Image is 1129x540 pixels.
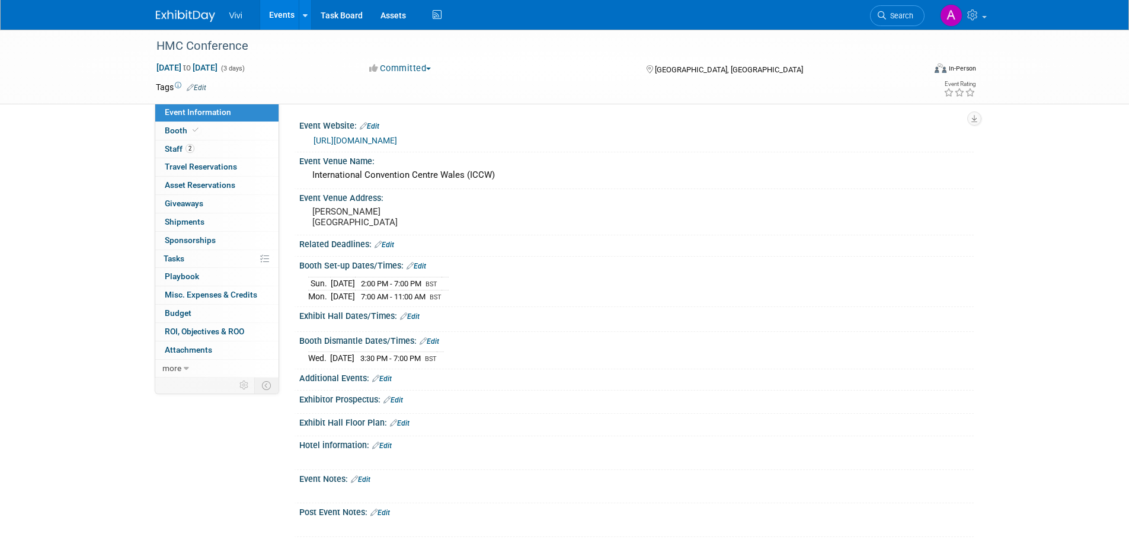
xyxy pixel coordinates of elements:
a: Edit [351,475,370,484]
span: ROI, Objectives & ROO [165,327,244,336]
button: Committed [365,62,436,75]
a: Budget [155,305,279,322]
a: Booth [155,122,279,140]
span: [GEOGRAPHIC_DATA], [GEOGRAPHIC_DATA] [655,65,803,74]
span: Vivi [229,11,242,20]
a: Giveaways [155,195,279,213]
td: [DATE] [330,352,354,365]
a: more [155,360,279,378]
a: Search [870,5,925,26]
a: Edit [372,442,392,450]
a: Event Information [155,104,279,122]
a: Edit [370,509,390,517]
td: [DATE] [331,290,355,302]
span: 2:00 PM - 7:00 PM [361,279,421,288]
a: Misc. Expenses & Credits [155,286,279,304]
a: Edit [360,122,379,130]
div: Related Deadlines: [299,235,974,251]
td: Personalize Event Tab Strip [234,378,255,393]
td: Wed. [308,352,330,365]
span: BST [425,355,437,363]
div: Event Format [855,62,977,79]
span: 7:00 AM - 11:00 AM [361,292,426,301]
span: BST [430,293,442,301]
a: [URL][DOMAIN_NAME] [314,136,397,145]
a: Edit [400,312,420,321]
span: 2 [185,144,194,153]
div: Exhibit Hall Floor Plan: [299,414,974,429]
a: Staff2 [155,140,279,158]
span: Misc. Expenses & Credits [165,290,257,299]
a: Playbook [155,268,279,286]
span: Event Information [165,107,231,117]
div: Exhibitor Prospectus: [299,391,974,406]
a: Edit [420,337,439,346]
div: HMC Conference [152,36,907,57]
span: Giveaways [165,199,203,208]
div: Event Venue Name: [299,152,974,167]
span: (3 days) [220,65,245,72]
div: Additional Events: [299,369,974,385]
div: In-Person [948,64,976,73]
td: Tags [156,81,206,93]
a: Edit [407,262,426,270]
div: Post Event Notes: [299,503,974,519]
span: Attachments [165,345,212,354]
span: Shipments [165,217,204,226]
a: Asset Reservations [155,177,279,194]
img: Format-Inperson.png [935,63,946,73]
a: Shipments [155,213,279,231]
span: to [181,63,193,72]
img: Amy Barker [940,4,962,27]
td: Sun. [308,277,331,290]
a: Tasks [155,250,279,268]
span: Booth [165,126,201,135]
span: Budget [165,308,191,318]
td: Mon. [308,290,331,302]
span: Tasks [164,254,184,263]
a: Edit [383,396,403,404]
div: Booth Dismantle Dates/Times: [299,332,974,347]
span: 3:30 PM - 7:00 PM [360,354,421,363]
div: Event Notes: [299,470,974,485]
td: [DATE] [331,277,355,290]
div: Booth Set-up Dates/Times: [299,257,974,272]
span: Asset Reservations [165,180,235,190]
a: ROI, Objectives & ROO [155,323,279,341]
td: Toggle Event Tabs [254,378,279,393]
a: Edit [375,241,394,249]
a: Sponsorships [155,232,279,250]
img: ExhibitDay [156,10,215,22]
div: Event Rating [944,81,976,87]
span: Sponsorships [165,235,216,245]
a: Edit [187,84,206,92]
span: Playbook [165,271,199,281]
span: Travel Reservations [165,162,237,171]
i: Booth reservation complete [193,127,199,133]
a: Attachments [155,341,279,359]
div: Hotel information: [299,436,974,452]
div: Event Venue Address: [299,189,974,204]
span: BST [426,280,437,288]
div: Exhibit Hall Dates/Times: [299,307,974,322]
span: more [162,363,181,373]
a: Edit [390,419,410,427]
span: [DATE] [DATE] [156,62,218,73]
span: Staff [165,144,194,154]
div: International Convention Centre Wales (ICCW) [308,166,965,184]
span: Search [886,11,913,20]
a: Edit [372,375,392,383]
pre: [PERSON_NAME] [GEOGRAPHIC_DATA] [312,206,567,228]
a: Travel Reservations [155,158,279,176]
div: Event Website: [299,117,974,132]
